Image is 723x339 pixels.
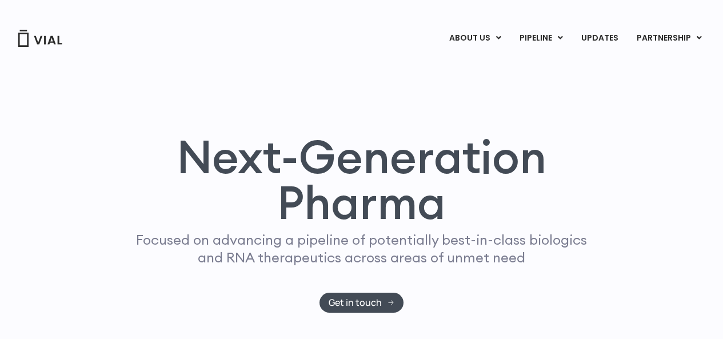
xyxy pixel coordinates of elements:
p: Focused on advancing a pipeline of potentially best-in-class biologics and RNA therapeutics acros... [131,231,592,266]
span: Get in touch [329,298,382,307]
a: Get in touch [319,293,404,313]
img: Vial Logo [17,30,63,47]
a: ABOUT USMenu Toggle [440,29,510,48]
a: UPDATES [572,29,627,48]
a: PARTNERSHIPMenu Toggle [628,29,711,48]
a: PIPELINEMenu Toggle [510,29,572,48]
h1: Next-Generation Pharma [114,134,609,225]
